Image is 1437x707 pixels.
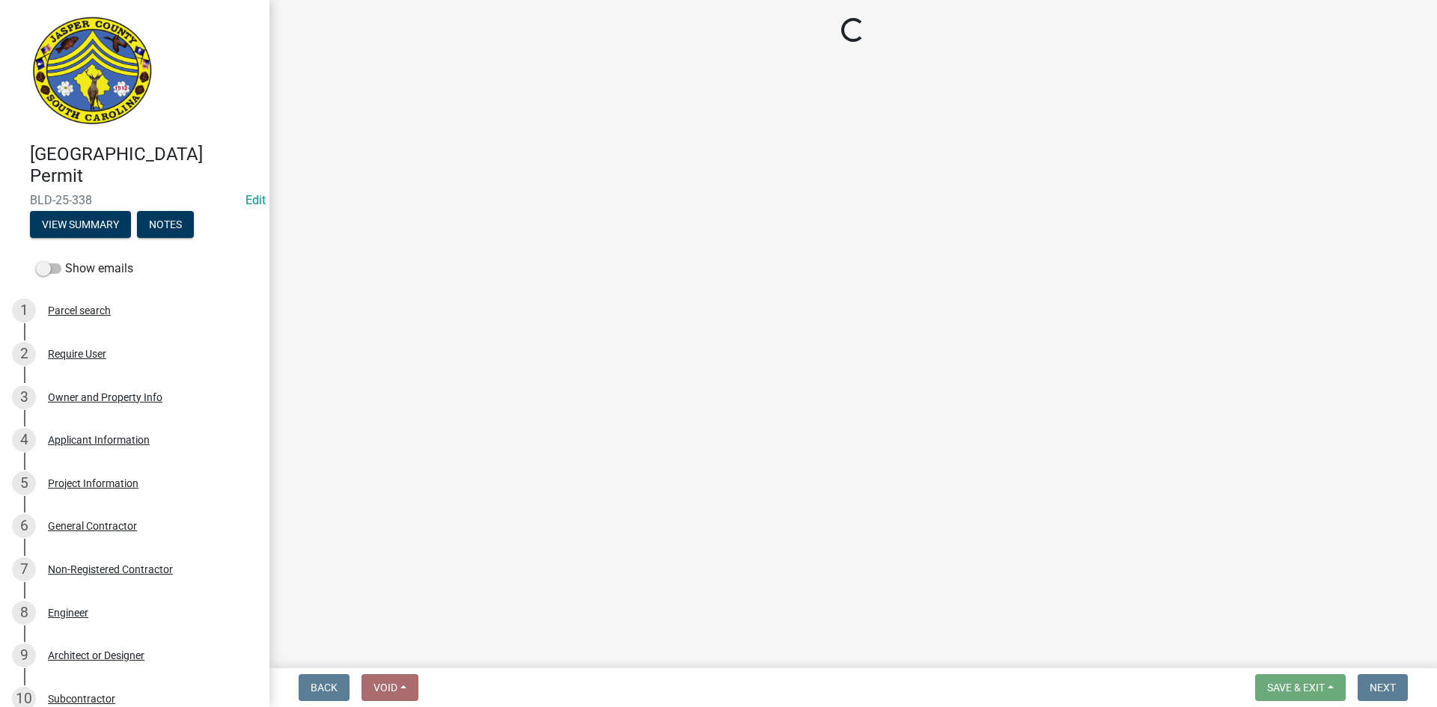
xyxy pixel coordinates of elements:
span: Back [311,682,338,694]
img: Jasper County, South Carolina [30,16,155,128]
div: Owner and Property Info [48,392,162,403]
div: 7 [12,557,36,581]
div: Non-Registered Contractor [48,564,173,575]
div: Parcel search [48,305,111,316]
button: View Summary [30,211,131,238]
div: Subcontractor [48,694,115,704]
a: Edit [245,193,266,207]
span: Void [373,682,397,694]
h4: [GEOGRAPHIC_DATA] Permit [30,144,257,187]
div: 5 [12,471,36,495]
button: Notes [137,211,194,238]
label: Show emails [36,260,133,278]
wm-modal-confirm: Notes [137,219,194,231]
button: Save & Exit [1255,674,1346,701]
div: 2 [12,342,36,366]
div: 3 [12,385,36,409]
div: Engineer [48,607,88,618]
button: Void [361,674,418,701]
div: 9 [12,643,36,667]
div: 8 [12,601,36,625]
span: Save & Exit [1267,682,1325,694]
button: Back [299,674,350,701]
div: Architect or Designer [48,650,144,661]
span: Next [1370,682,1396,694]
wm-modal-confirm: Edit Application Number [245,193,266,207]
div: 1 [12,299,36,322]
div: 6 [12,514,36,538]
wm-modal-confirm: Summary [30,219,131,231]
div: Project Information [48,478,138,489]
div: Require User [48,349,106,359]
div: Applicant Information [48,435,150,445]
button: Next [1358,674,1408,701]
div: 4 [12,428,36,452]
div: General Contractor [48,521,137,531]
span: BLD-25-338 [30,193,239,207]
